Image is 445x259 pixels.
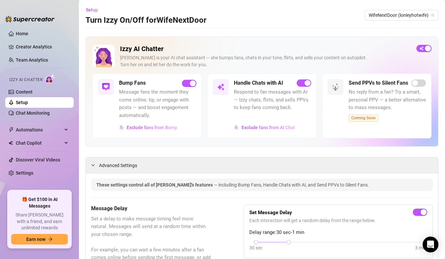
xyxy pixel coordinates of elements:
h5: Bump Fans [119,79,146,87]
img: logo-BBDzfeDw.svg [5,16,55,22]
h2: Izzy AI Chatter [120,45,411,53]
span: Izzy AI Chatter [9,77,42,83]
span: Automations [16,125,62,135]
span: These settings control all of [PERSON_NAME]'s features [96,182,214,187]
span: Share [PERSON_NAME] with a friend, and earn unlimited rewards [11,212,68,231]
img: svg%3e [102,83,110,91]
span: Each interaction will get a random delay from the range below. [249,217,427,224]
strong: Set Message Delay [249,210,292,216]
span: Earn now [26,237,45,242]
button: Earn nowarrow-right [11,234,68,245]
span: 🎁 Get $100 in AI Messages [11,196,68,209]
span: — including Bump Fans, Handle Chats with AI, and Send PPVs to Silent Fans. [214,182,369,187]
a: Settings [16,170,33,176]
button: Setup [86,5,103,15]
span: No reply from a fan? Try a smart, personal PPV — a better alternative to mass messages. [349,88,426,112]
a: Discover Viral Videos [16,157,60,162]
a: Setup [16,100,28,105]
h5: Message Delay [91,205,211,213]
div: Open Intercom Messenger [423,237,438,252]
span: Message fans the moment they come online, tip, or engage with posts — and boost engagement automa... [119,88,196,119]
div: 3 min [415,244,426,251]
img: svg%3e [119,125,124,130]
a: Team Analytics [16,57,48,63]
img: AI Chatter [45,74,55,84]
span: expanded [91,163,95,167]
div: [PERSON_NAME] is your AI chat assistant — she bumps fans, chats in your tone, flirts, and sells y... [120,54,411,68]
span: team [431,13,435,17]
img: svg%3e [217,83,225,91]
a: Chat Monitoring [16,110,50,116]
div: expanded [91,161,99,169]
span: Exclude fans from Bump [127,125,177,130]
span: Respond to fan messages with AI — Izzy chats, flirts, and sells PPVs to keep fans coming back. [234,88,311,112]
h3: Turn Izzy On/Off for WifeNextDoor [86,15,207,26]
span: Chat Copilot [16,138,62,148]
button: Exclude fans from AI Chat [234,122,295,133]
span: Delay range: 30 sec - 1 min [249,229,427,237]
a: Creator Analytics [16,42,68,52]
img: Chat Copilot [9,141,13,145]
h5: Handle Chats with AI [234,79,283,87]
img: svg%3e [234,125,239,130]
span: thunderbolt [9,127,14,132]
img: Izzy AI Chatter [92,45,115,67]
a: Content [16,89,33,95]
span: Exclude fans from AI Chat [241,125,295,130]
img: svg%3e [332,83,339,91]
span: WifeNextDoor (lonleyhotwife) [369,10,434,20]
span: Advanced Settings [99,162,137,169]
div: 30 sec [249,244,262,251]
span: Setup [86,7,98,13]
button: Exclude fans from Bump [119,122,178,133]
a: Home [16,31,28,36]
span: arrow-right [48,237,53,242]
span: Coming Soon [349,114,378,122]
h5: Send PPVs to Silent Fans [349,79,408,87]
